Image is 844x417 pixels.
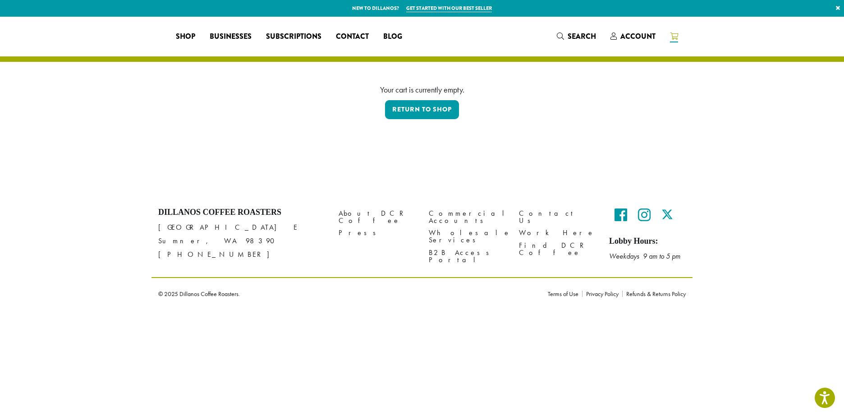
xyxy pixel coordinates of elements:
a: Return to shop [385,100,459,119]
span: Subscriptions [266,31,321,42]
span: Shop [176,31,195,42]
span: Businesses [210,31,252,42]
p: [GEOGRAPHIC_DATA] E Sumner, WA 98390 [PHONE_NUMBER] [158,221,325,261]
a: Privacy Policy [582,291,622,297]
a: Find DCR Coffee [519,239,596,259]
em: Weekdays 9 am to 5 pm [609,251,680,261]
span: Account [620,31,656,42]
a: Refunds & Returns Policy [622,291,686,297]
p: © 2025 Dillanos Coffee Roasters. [158,291,534,297]
a: Search [550,29,603,44]
a: Shop [169,29,202,44]
div: Your cart is currently empty. [165,83,679,96]
a: Contact Us [519,208,596,227]
a: B2B Access Portal [429,246,505,266]
span: Search [568,31,596,42]
span: Contact [336,31,369,42]
h5: Lobby Hours: [609,236,686,246]
a: Terms of Use [548,291,582,297]
a: Commercial Accounts [429,208,505,227]
a: Wholesale Services [429,227,505,246]
a: Press [339,227,415,239]
h4: Dillanos Coffee Roasters [158,208,325,218]
span: Blog [383,31,402,42]
a: Get started with our best seller [406,5,492,12]
a: Work Here [519,227,596,239]
a: About DCR Coffee [339,208,415,227]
